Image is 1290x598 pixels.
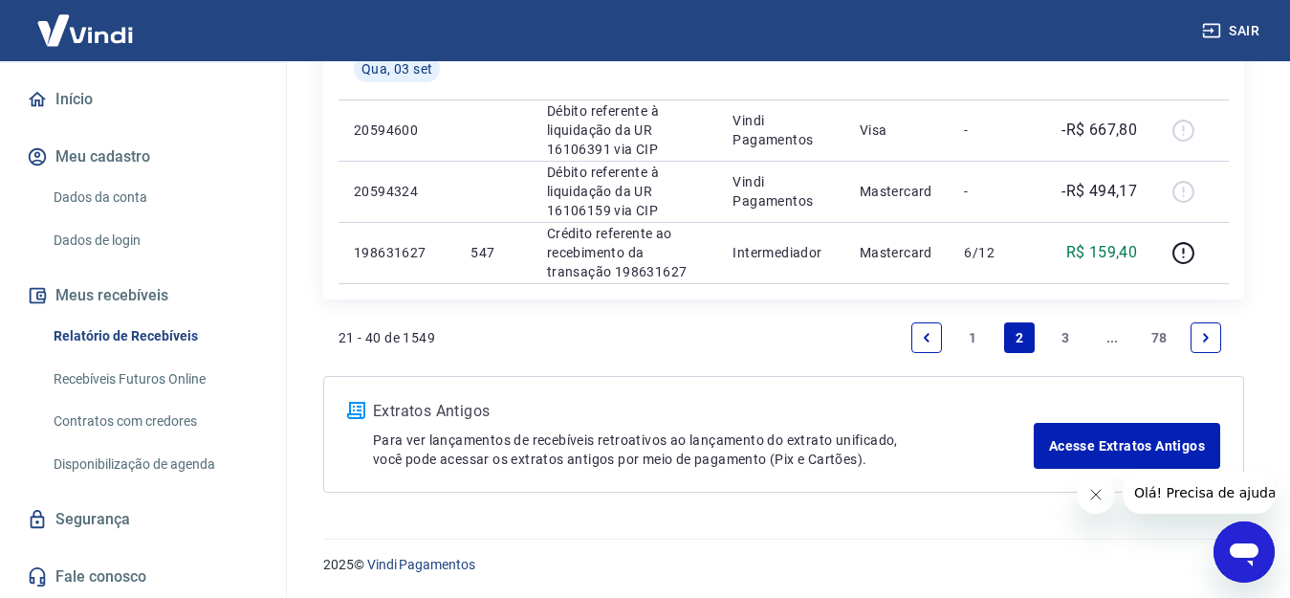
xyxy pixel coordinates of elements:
[1191,322,1221,353] a: Next page
[354,121,440,140] p: 20594600
[1198,13,1267,49] button: Sair
[860,243,934,262] p: Mastercard
[1213,521,1275,583] iframe: Botão para abrir a janela de mensagens
[1061,180,1137,203] p: -R$ 494,17
[547,163,703,220] p: Débito referente à liquidação da UR 16106159 via CIP
[1061,119,1137,142] p: -R$ 667,80
[339,328,435,347] p: 21 - 40 de 1549
[354,243,440,262] p: 198631627
[732,111,828,149] p: Vindi Pagamentos
[1004,322,1035,353] a: Page 2 is your current page
[23,136,263,178] button: Meu cadastro
[1097,322,1127,353] a: Jump forward
[732,172,828,210] p: Vindi Pagamentos
[23,1,147,59] img: Vindi
[46,360,263,399] a: Recebíveis Futuros Online
[46,221,263,260] a: Dados de login
[547,224,703,281] p: Crédito referente ao recebimento da transação 198631627
[23,78,263,121] a: Início
[964,243,1020,262] p: 6/12
[547,101,703,159] p: Débito referente à liquidação da UR 16106391 via CIP
[1077,476,1115,514] iframe: Fechar mensagem
[1051,322,1082,353] a: Page 3
[732,243,828,262] p: Intermediador
[911,322,942,353] a: Previous page
[46,178,263,217] a: Dados da conta
[323,555,1244,575] p: 2025 ©
[11,13,161,29] span: Olá! Precisa de ajuda?
[46,445,263,484] a: Disponibilização de agenda
[23,498,263,541] a: Segurança
[354,182,440,201] p: 20594324
[1034,423,1220,469] a: Acesse Extratos Antigos
[361,59,432,78] span: Qua, 03 set
[46,402,263,441] a: Contratos com credores
[347,402,365,419] img: ícone
[1066,241,1138,264] p: R$ 159,40
[46,317,263,356] a: Relatório de Recebíveis
[964,182,1020,201] p: -
[373,400,1034,423] p: Extratos Antigos
[1144,322,1175,353] a: Page 78
[904,315,1229,361] ul: Pagination
[367,557,475,572] a: Vindi Pagamentos
[1123,472,1275,514] iframe: Mensagem da empresa
[860,121,934,140] p: Visa
[964,121,1020,140] p: -
[470,243,515,262] p: 547
[23,556,263,598] a: Fale conosco
[958,322,989,353] a: Page 1
[373,431,1034,469] p: Para ver lançamentos de recebíveis retroativos ao lançamento do extrato unificado, você pode aces...
[23,275,263,317] button: Meus recebíveis
[860,182,934,201] p: Mastercard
